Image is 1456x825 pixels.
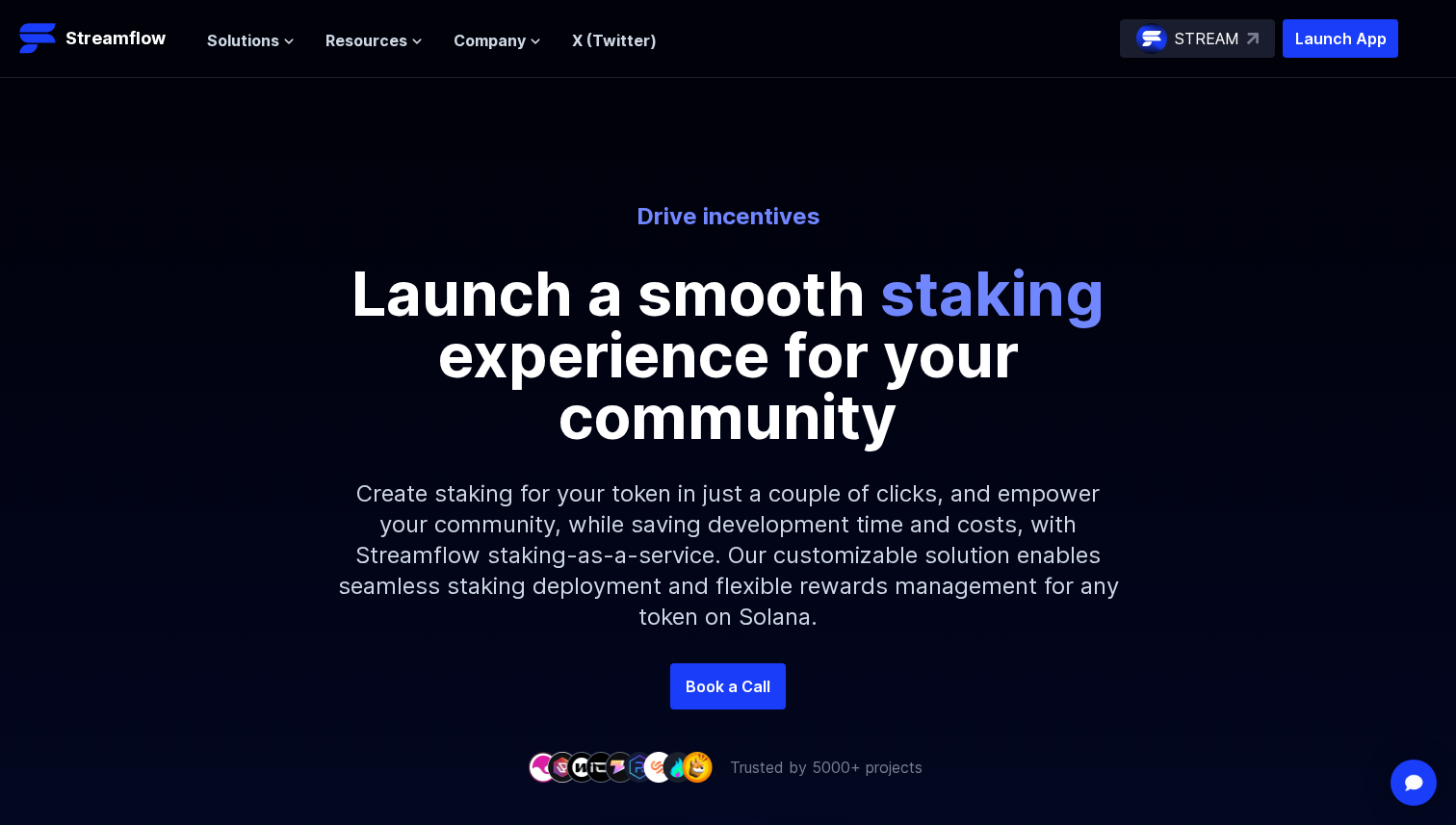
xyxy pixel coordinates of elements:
span: Company [454,29,526,52]
button: Solutions [207,29,295,52]
p: STREAM [1175,27,1239,50]
img: company-6 [624,752,655,782]
a: X (Twitter) [572,31,657,50]
img: top-right-arrow.svg [1247,33,1259,44]
img: company-4 [585,752,616,782]
span: Resources [325,29,407,52]
button: Company [454,29,541,52]
span: staking [880,256,1105,330]
img: Streamflow Logo [19,19,58,58]
img: company-5 [605,752,636,782]
a: STREAM [1120,19,1275,58]
div: Open Intercom Messenger [1391,760,1437,806]
img: company-7 [643,752,674,782]
p: Trusted by 5000+ projects [730,756,923,779]
img: company-1 [528,752,559,782]
button: Launch App [1283,19,1398,58]
a: Book a Call [670,663,786,709]
img: company-3 [566,752,597,782]
img: company-2 [547,752,578,782]
span: Solutions [207,29,279,52]
button: Resources [325,29,423,52]
p: Launch a smooth experience for your community [295,263,1161,448]
p: Streamflow [65,25,166,52]
p: Create staking for your token in just a couple of clicks, and empower your community, while savin... [314,448,1142,663]
a: Streamflow [19,19,188,58]
img: company-9 [682,752,713,782]
p: Drive incentives [195,201,1261,232]
img: streamflow-logo-circle.png [1136,23,1167,54]
img: company-8 [663,752,693,782]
